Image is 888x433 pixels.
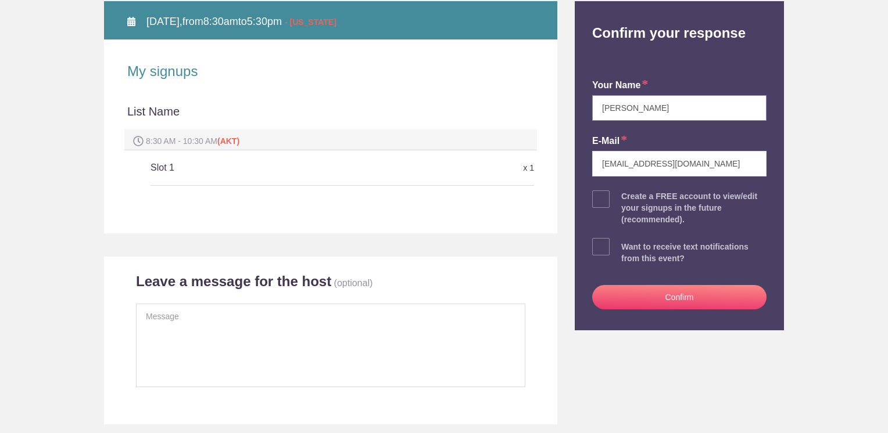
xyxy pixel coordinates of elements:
[621,241,767,264] div: Want to receive text notifications from this event?
[133,136,144,146] img: Spot time
[151,156,406,179] h5: Slot 1
[146,16,182,27] span: [DATE],
[592,79,648,92] label: your name
[127,63,534,80] h2: My signups
[592,285,767,309] button: Confirm
[217,136,239,146] span: (AKT)
[285,17,336,27] span: - [US_STATE]
[247,16,282,27] span: 5:30pm
[127,17,135,26] img: Calendar alt
[146,16,336,27] span: from to
[203,16,238,27] span: 8:30am
[127,103,534,130] div: List Name
[592,135,627,148] label: E-mail
[136,273,331,290] h2: Leave a message for the host
[124,129,537,150] div: 8:30 AM - 10:30 AM
[592,95,767,121] input: e.g. Julie Farrell
[592,151,767,176] input: e.g. julie@gmail.com
[621,190,767,225] div: Create a FREE account to view/edit your signups in the future (recommended).
[583,1,775,42] h2: Confirm your response
[406,158,534,178] div: x 1
[334,278,373,288] p: (optional)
